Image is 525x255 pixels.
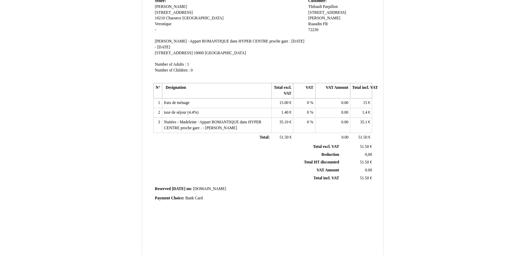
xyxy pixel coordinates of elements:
td: 3 [153,117,162,133]
td: € [350,108,372,118]
span: VAT Amount [317,168,339,172]
span: 1.4 [362,110,367,115]
span: 0 [307,101,309,105]
span: 0,00 [365,152,372,157]
td: 2 [153,108,162,118]
span: [STREET_ADDRESS] [155,51,193,55]
span: Veronique [155,22,172,26]
span: 0 [307,120,309,124]
span: [DATE] - [DATE] [155,39,304,49]
span: 35.1 [360,120,367,124]
td: % [293,98,315,108]
span: Chaource [166,16,182,20]
span: Reserved [155,187,171,191]
span: 0.00 [341,101,348,105]
span: 0.00 [341,110,348,115]
span: Parpillon [323,4,338,9]
th: Total incl. VAT [350,83,372,98]
span: 51.50 [360,144,369,149]
td: % [293,117,315,133]
td: % [293,108,315,118]
span: taxe de séjour (4.4%) [164,110,198,115]
span: [PERSON_NAME] · Appart ROMANTIQUE dans HYPER CENTRE proche gare . [155,39,290,44]
span: Thibault [308,4,322,9]
span: 1.40 [281,110,288,115]
span: Total incl. VAT [313,176,339,180]
span: Nuitées - Madeleine · Appart ROMANTIQUE dans HYPER CENTRE proche gare . - [PERSON_NAME] [164,120,261,130]
span: 0 [307,110,309,115]
span: 51.50 [358,135,367,140]
span: 0.00 [365,168,372,172]
th: Designation [162,83,271,98]
span: 72230 [308,28,318,32]
span: [DATE] [172,187,185,191]
span: Total HT discounted [304,160,339,164]
span: Number of Adults : [155,62,186,67]
span: 15.00 [279,101,288,105]
span: Reduction [321,152,339,157]
span: 10000 [194,51,204,55]
span: 0 [191,68,193,73]
td: € [340,174,373,182]
span: on: [186,187,192,191]
span: - [155,28,156,32]
td: € [350,133,372,143]
span: 0.00 [341,120,348,124]
td: 1 [153,98,162,108]
span: [STREET_ADDRESS] [155,10,193,15]
span: Total excl. VAT [313,144,339,149]
span: [PERSON_NAME] [155,4,187,9]
span: [GEOGRAPHIC_DATA] [182,16,223,20]
span: 35.10 [279,120,288,124]
span: 10210 [155,16,165,20]
span: 1 [187,62,189,67]
span: 15 [363,101,367,105]
span: Ruaudin [308,22,322,26]
th: N° [153,83,162,98]
span: Total: [260,135,270,140]
td: € [271,133,293,143]
td: € [271,98,293,108]
th: VAT [293,83,315,98]
span: frais de ménage [164,101,189,105]
span: 51.50 [360,176,369,180]
span: FR [323,22,328,26]
span: Payment Choice: [155,196,184,200]
td: € [271,117,293,133]
td: € [340,159,373,167]
td: € [271,108,293,118]
span: Bank Card [185,196,203,200]
th: Total excl. VAT [271,83,293,98]
span: 51.50 [280,135,289,140]
td: € [340,143,373,151]
td: € [350,98,372,108]
span: [GEOGRAPHIC_DATA] [205,51,246,55]
span: [DOMAIN_NAME] [193,187,226,191]
span: Number of Children : [155,68,190,73]
th: VAT Amount [315,83,350,98]
span: 0.00 [341,135,348,140]
span: 51.50 [360,160,369,164]
span: [STREET_ADDRESS][PERSON_NAME] [308,10,346,21]
td: € [350,117,372,133]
